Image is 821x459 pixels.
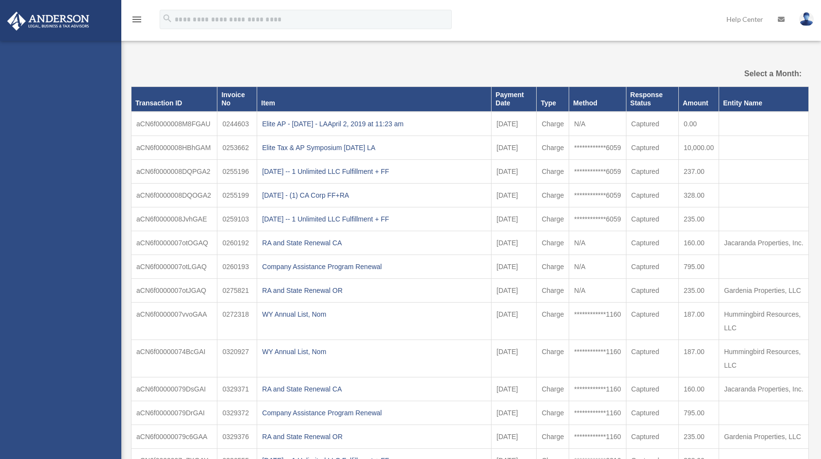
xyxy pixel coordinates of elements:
[626,255,678,278] td: Captured
[131,425,217,448] td: aCN6f00000079c6GAA
[217,159,257,183] td: 0255196
[262,430,486,443] div: RA and State Renewal OR
[626,302,678,340] td: Captured
[217,401,257,425] td: 0329372
[131,302,217,340] td: aCN6f0000007vvoGAA
[719,425,809,448] td: Gardenia Properties, LLC
[217,255,257,278] td: 0260193
[569,278,626,302] td: N/A
[492,207,537,231] td: [DATE]
[678,401,719,425] td: 795.00
[262,117,486,131] div: Elite AP - [DATE] - LAApril 2, 2019 at 11:23 am
[492,231,537,255] td: [DATE]
[131,112,217,136] td: aCN6f0000008M8FGAU
[217,278,257,302] td: 0275821
[262,307,486,321] div: WY Annual List, Nom
[537,401,569,425] td: Charge
[678,136,719,159] td: 10,000.00
[217,87,257,112] th: Invoice No
[217,340,257,377] td: 0320927
[626,159,678,183] td: Captured
[537,207,569,231] td: Charge
[719,278,809,302] td: Gardenia Properties, LLC
[719,340,809,377] td: Hummingbird Resources, LLC
[492,340,537,377] td: [DATE]
[131,136,217,159] td: aCN6f0000008HBhGAM
[262,406,486,420] div: Company Assistance Program Renewal
[626,231,678,255] td: Captured
[569,255,626,278] td: N/A
[131,17,143,25] a: menu
[537,255,569,278] td: Charge
[678,183,719,207] td: 328.00
[492,401,537,425] td: [DATE]
[626,377,678,401] td: Captured
[678,377,719,401] td: 160.00
[537,231,569,255] td: Charge
[131,278,217,302] td: aCN6f0000007otJGAQ
[626,87,678,112] th: Response Status
[537,340,569,377] td: Charge
[626,340,678,377] td: Captured
[537,87,569,112] th: Type
[678,231,719,255] td: 160.00
[626,112,678,136] td: Captured
[569,112,626,136] td: N/A
[678,425,719,448] td: 235.00
[678,112,719,136] td: 0.00
[131,14,143,25] i: menu
[626,401,678,425] td: Captured
[262,382,486,396] div: RA and State Renewal CA
[678,159,719,183] td: 237.00
[537,377,569,401] td: Charge
[131,183,217,207] td: aCN6f0000008DQOGA2
[799,12,814,26] img: User Pic
[492,112,537,136] td: [DATE]
[492,159,537,183] td: [DATE]
[262,188,486,202] div: [DATE] - (1) CA Corp FF+RA
[131,87,217,112] th: Transaction ID
[257,87,492,112] th: Item
[217,136,257,159] td: 0253662
[492,183,537,207] td: [DATE]
[537,112,569,136] td: Charge
[217,112,257,136] td: 0244603
[719,231,809,255] td: Jacaranda Properties, Inc.
[626,207,678,231] td: Captured
[162,13,173,24] i: search
[131,377,217,401] td: aCN6f00000079DsGAI
[262,284,486,297] div: RA and State Renewal OR
[492,278,537,302] td: [DATE]
[492,255,537,278] td: [DATE]
[492,377,537,401] td: [DATE]
[131,401,217,425] td: aCN6f00000079DrGAI
[4,12,92,31] img: Anderson Advisors Platinum Portal
[217,425,257,448] td: 0329376
[569,231,626,255] td: N/A
[678,278,719,302] td: 235.00
[262,260,486,273] div: Company Assistance Program Renewal
[262,212,486,226] div: [DATE] -- 1 Unlimited LLC Fulfillment + FF
[262,165,486,178] div: [DATE] -- 1 Unlimited LLC Fulfillment + FF
[626,278,678,302] td: Captured
[131,255,217,278] td: aCN6f0000007otLGAQ
[492,302,537,340] td: [DATE]
[492,87,537,112] th: Payment Date
[217,377,257,401] td: 0329371
[678,255,719,278] td: 795.00
[537,183,569,207] td: Charge
[131,207,217,231] td: aCN6f0000008JvhGAE
[492,425,537,448] td: [DATE]
[537,159,569,183] td: Charge
[537,136,569,159] td: Charge
[131,231,217,255] td: aCN6f0000007otOGAQ
[537,302,569,340] td: Charge
[626,136,678,159] td: Captured
[719,302,809,340] td: Hummingbird Resources, LLC
[678,207,719,231] td: 235.00
[626,183,678,207] td: Captured
[678,340,719,377] td: 187.00
[537,278,569,302] td: Charge
[262,345,486,358] div: WY Annual List, Nom
[217,231,257,255] td: 0260192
